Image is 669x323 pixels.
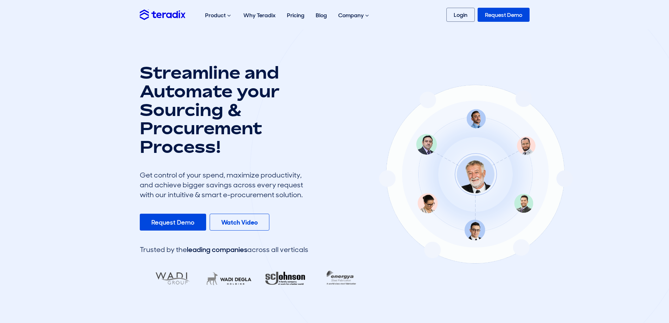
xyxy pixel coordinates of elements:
img: RA [257,267,314,290]
a: Request Demo [140,214,206,231]
div: Company [333,4,376,27]
a: Why Teradix [238,4,281,26]
img: LifeMakers [201,267,257,290]
b: Watch Video [221,218,258,227]
img: Teradix logo [140,9,185,20]
div: Get control of your spend, maximize productivity, and achieve bigger savings across every request... [140,170,308,200]
a: Login [446,8,475,22]
div: Trusted by the across all verticals [140,245,308,254]
span: leading companies [187,245,247,254]
a: Watch Video [210,214,269,231]
a: Pricing [281,4,310,26]
div: Product [199,4,238,27]
h1: Streamline and Automate your Sourcing & Procurement Process! [140,63,308,156]
a: Request Demo [478,8,530,22]
a: Blog [310,4,333,26]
